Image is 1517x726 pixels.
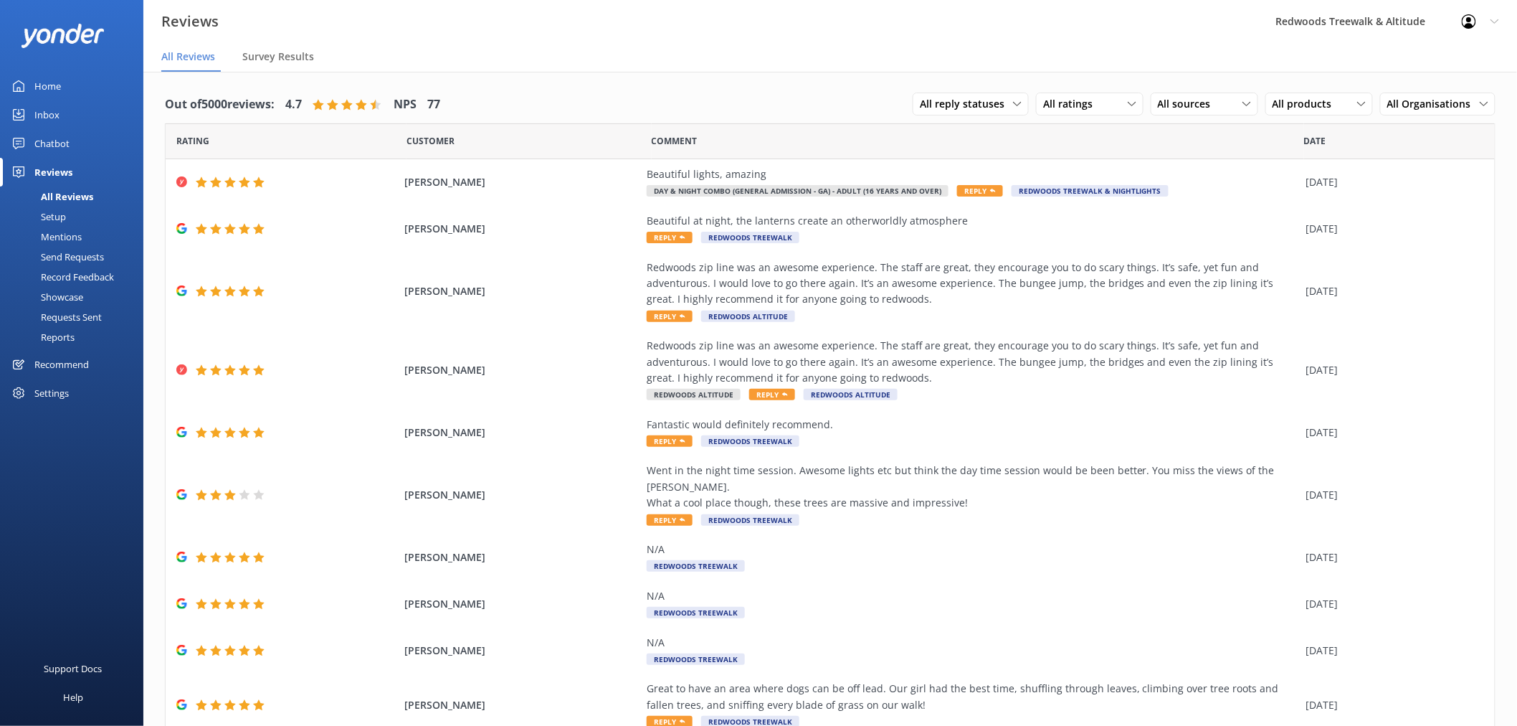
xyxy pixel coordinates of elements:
[9,187,143,207] a: All Reviews
[647,588,1299,604] div: N/A
[34,100,60,129] div: Inbox
[9,207,66,227] div: Setup
[406,134,455,148] span: Date
[1387,96,1480,112] span: All Organisations
[701,435,799,447] span: Redwoods Treewalk
[1306,283,1477,299] div: [DATE]
[1306,362,1477,378] div: [DATE]
[647,435,693,447] span: Reply
[9,227,143,247] a: Mentions
[957,185,1003,197] span: Reply
[9,307,143,327] a: Requests Sent
[404,550,639,565] span: [PERSON_NAME]
[9,207,143,227] a: Setup
[1012,185,1169,197] span: Redwoods Treewalk & Nightlights
[647,542,1299,557] div: N/A
[1306,425,1477,440] div: [DATE]
[647,311,693,322] span: Reply
[1306,550,1477,565] div: [DATE]
[242,49,314,64] span: Survey Results
[647,654,745,665] span: Redwoods Treewalk
[404,362,639,378] span: [PERSON_NAME]
[647,166,1299,182] div: Beautiful lights, amazing
[647,635,1299,651] div: N/A
[404,174,639,190] span: [PERSON_NAME]
[647,338,1299,386] div: Redwoods zip line was an awesome experience. The staff are great, they encourage you to do scary ...
[1306,643,1477,659] div: [DATE]
[1043,96,1101,112] span: All ratings
[9,327,75,347] div: Reports
[1273,96,1341,112] span: All products
[63,683,83,712] div: Help
[427,95,440,114] h4: 77
[9,307,102,327] div: Requests Sent
[34,350,89,379] div: Recommend
[652,134,698,148] span: Question
[701,232,799,243] span: Redwoods Treewalk
[1306,487,1477,503] div: [DATE]
[404,425,639,440] span: [PERSON_NAME]
[165,95,275,114] h4: Out of 5000 reviews:
[404,221,639,237] span: [PERSON_NAME]
[44,654,103,683] div: Support Docs
[647,681,1299,713] div: Great to have an area where dogs can be off lead. Our girl had the best time, shuffling through l...
[920,96,1013,112] span: All reply statuses
[647,514,693,526] span: Reply
[9,267,143,287] a: Record Feedback
[647,213,1299,229] div: Beautiful at night, the lanterns create an otherworldly atmosphere
[1306,221,1477,237] div: [DATE]
[647,417,1299,433] div: Fantastic would definitely recommend.
[22,24,104,47] img: yonder-white-logo.png
[9,247,143,267] a: Send Requests
[34,72,61,100] div: Home
[1306,174,1477,190] div: [DATE]
[9,287,83,307] div: Showcase
[161,10,219,33] h3: Reviews
[34,129,70,158] div: Chatbot
[404,643,639,659] span: [PERSON_NAME]
[804,389,898,400] span: Redwoods Altitude
[9,287,143,307] a: Showcase
[647,232,693,243] span: Reply
[647,463,1299,511] div: Went in the night time session. Awesome lights etc but think the day time session would be been b...
[701,514,799,526] span: Redwoods Treewalk
[404,596,639,612] span: [PERSON_NAME]
[647,607,745,618] span: Redwoods Treewalk
[9,247,104,267] div: Send Requests
[647,260,1299,308] div: Redwoods zip line was an awesome experience. The staff are great, they encourage you to do scary ...
[285,95,302,114] h4: 4.7
[701,311,795,322] span: Redwoods Altitude
[1306,697,1477,713] div: [DATE]
[9,187,93,207] div: All Reviews
[404,697,639,713] span: [PERSON_NAME]
[34,379,69,407] div: Settings
[176,134,209,148] span: Date
[34,158,72,187] div: Reviews
[749,389,795,400] span: Reply
[1306,596,1477,612] div: [DATE]
[9,327,143,347] a: Reports
[647,560,745,572] span: Redwoods Treewalk
[161,49,215,64] span: All Reviews
[1304,134,1326,148] span: Date
[647,389,741,400] span: Redwoods Altitude
[394,95,417,114] h4: NPS
[404,487,639,503] span: [PERSON_NAME]
[1158,96,1219,112] span: All sources
[9,267,114,287] div: Record Feedback
[647,185,948,197] span: Day & Night Combo (General Admission - GA) - Adult (16 years and over)
[404,283,639,299] span: [PERSON_NAME]
[9,227,82,247] div: Mentions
